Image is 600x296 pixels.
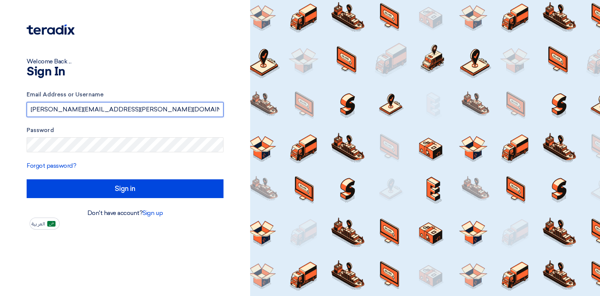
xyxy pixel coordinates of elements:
button: العربية [30,218,60,230]
input: Enter your business email or username [27,102,223,117]
div: Don't have account? [27,209,223,218]
img: Teradix logo [27,24,75,35]
input: Sign in [27,179,223,198]
img: ar-AR.png [47,221,55,227]
a: Forgot password? [27,162,76,169]
span: العربية [31,221,45,227]
div: Welcome Back ... [27,57,223,66]
label: Password [27,126,223,135]
a: Sign up [142,209,163,216]
label: Email Address or Username [27,90,223,99]
h1: Sign In [27,66,223,78]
